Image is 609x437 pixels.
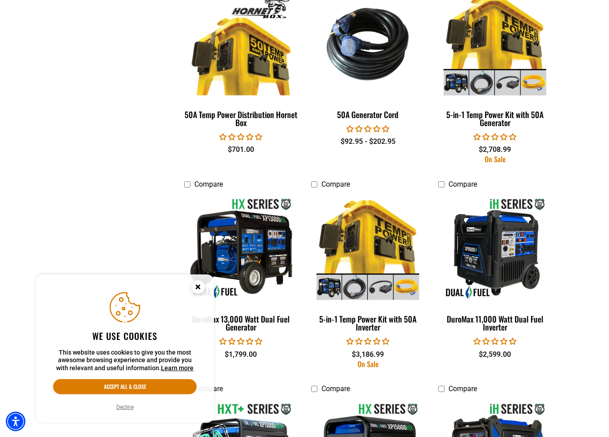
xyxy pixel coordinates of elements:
[311,193,425,336] a: 5-in-1 Temp Power Kit with 50A Inverter 5-in-1 Temp Power Kit with 50A Inverter
[346,125,389,133] span: 0.00 stars
[53,379,197,394] button: Accept all & close
[194,180,223,188] span: Compare
[346,337,389,346] span: 0.00 stars
[36,274,214,423] aside: Cookie Consent
[311,349,425,360] div: $3,186.99
[114,403,136,412] button: Decline
[161,364,193,372] a: This website uses cookies to give you the most awesome browsing experience and provide you with r...
[219,337,262,346] span: 0.00 stars
[473,337,516,346] span: 0.00 stars
[53,330,197,342] h2: We use cookies
[438,193,552,336] a: DuroMax 11,000 Watt Dual Fuel Inverter DuroMax 11,000 Watt Dual Fuel Inverter
[184,144,298,155] div: $701.00
[311,110,425,118] div: 50A Generator Cord
[438,315,552,331] div: DuroMax 11,000 Watt Dual Fuel Inverter
[184,349,298,360] div: $1,799.00
[182,274,214,302] button: Close this option
[311,136,425,147] div: $92.95 - $202.95
[438,144,552,155] div: $2,708.99
[438,155,552,163] div: On Sale
[449,384,477,393] span: Compare
[312,197,424,300] img: 5-in-1 Temp Power Kit with 50A Inverter
[321,180,350,188] span: Compare
[438,110,552,127] div: 5-in-1 Temp Power Kit with 50A Generator
[6,412,25,431] div: Accessibility Menu
[219,133,262,141] span: 0.00 stars
[439,197,551,300] img: DuroMax 11,000 Watt Dual Fuel Inverter
[449,180,477,188] span: Compare
[311,360,425,368] div: On Sale
[184,110,298,127] div: 50A Temp Power Distribution Hornet Box
[311,315,425,331] div: 5-in-1 Temp Power Kit with 50A Inverter
[184,193,298,336] a: DuroMax 13,000 Watt Dual Fuel Generator DuroMax 13,000 Watt Dual Fuel Generator
[438,349,552,360] div: $2,599.00
[473,133,516,141] span: 0.00 stars
[53,349,197,372] p: This website uses cookies to give you the most awesome browsing experience and provide you with r...
[184,315,298,331] div: DuroMax 13,000 Watt Dual Fuel Generator
[321,384,350,393] span: Compare
[185,197,297,300] img: DuroMax 13,000 Watt Dual Fuel Generator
